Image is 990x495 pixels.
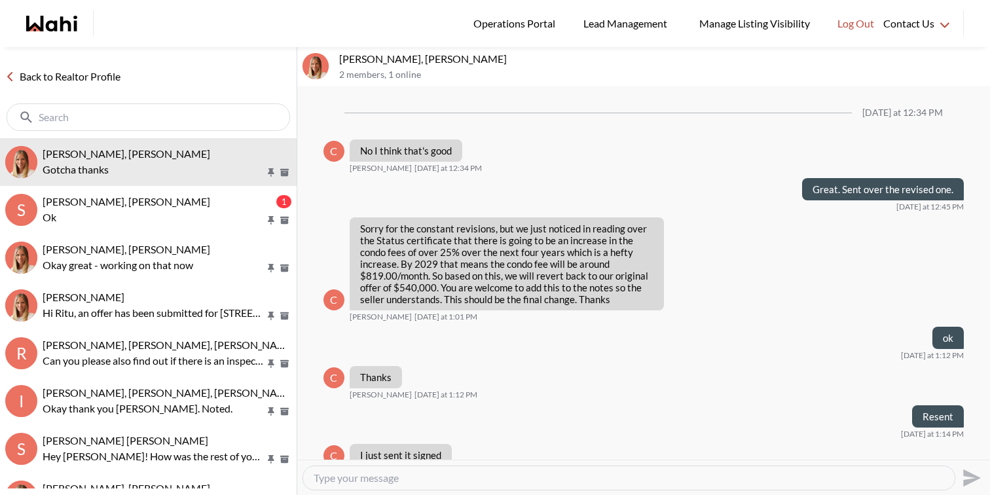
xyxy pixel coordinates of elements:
[43,386,382,399] span: [PERSON_NAME], [PERSON_NAME], [PERSON_NAME], [PERSON_NAME]
[583,15,672,32] span: Lead Management
[5,194,37,226] div: S
[414,163,482,174] time: 2025-09-09T16:34:29.920Z
[923,411,953,422] p: Resent
[350,163,412,174] span: [PERSON_NAME]
[339,69,985,81] p: 2 members , 1 online
[360,449,441,461] p: I just sent it signed
[43,162,265,177] p: Gotcha thanks
[862,107,943,119] div: [DATE] at 12:34 PM
[5,289,37,321] img: R
[278,310,291,321] button: Archive
[278,167,291,178] button: Archive
[473,15,560,32] span: Operations Portal
[5,385,37,417] div: I
[360,223,653,305] p: Sorry for the constant revisions, but we just noticed in reading over the Status certificate that...
[339,52,985,65] p: [PERSON_NAME], [PERSON_NAME]
[43,449,265,464] p: Hey [PERSON_NAME]! How was the rest of your summer? Are you back in town?
[5,337,37,369] div: R
[360,371,392,383] p: Thanks
[896,202,964,212] time: 2025-09-09T16:45:10.280Z
[265,406,277,417] button: Pin
[943,332,953,344] p: ok
[323,445,344,466] div: C
[5,146,37,178] div: Cheryl Zanetti, Michelle
[5,289,37,321] div: Ritu Gill, Michelle
[5,433,37,465] div: S
[265,263,277,274] button: Pin
[43,339,296,351] span: [PERSON_NAME], [PERSON_NAME], [PERSON_NAME]
[323,289,344,310] div: C
[360,145,452,156] p: No I think that's good
[43,147,210,160] span: [PERSON_NAME], [PERSON_NAME]
[837,15,874,32] span: Log Out
[276,195,291,208] div: 1
[278,263,291,274] button: Archive
[314,471,944,485] textarea: Type your message
[323,367,344,388] div: C
[955,463,985,492] button: Send
[901,350,964,361] time: 2025-09-09T17:12:23.002Z
[43,257,265,273] p: Okay great - working on that now
[414,390,477,400] time: 2025-09-09T17:12:53.542Z
[5,242,37,274] div: Sachinkumar Mali, Michelle
[26,16,77,31] a: Wahi homepage
[5,242,37,274] img: S
[695,15,814,32] span: Manage Listing Visibility
[278,406,291,417] button: Archive
[43,401,265,416] p: Okay thank you [PERSON_NAME]. Noted.
[414,312,477,322] time: 2025-09-09T17:01:38.145Z
[265,454,277,465] button: Pin
[350,312,412,322] span: [PERSON_NAME]
[901,429,964,439] time: 2025-09-09T17:14:04.511Z
[323,141,344,162] div: C
[278,454,291,465] button: Archive
[813,183,953,195] p: Great. Sent over the revised one.
[43,353,265,369] p: Can you please also find out if there is an inspection report?
[302,53,329,79] img: C
[43,434,208,447] span: [PERSON_NAME] [PERSON_NAME]
[43,291,124,303] span: [PERSON_NAME]
[278,215,291,226] button: Archive
[302,53,329,79] div: Cheryl Zanetti, Michelle
[265,215,277,226] button: Pin
[43,195,210,208] span: [PERSON_NAME], [PERSON_NAME]
[39,111,261,124] input: Search
[278,358,291,369] button: Archive
[265,358,277,369] button: Pin
[265,167,277,178] button: Pin
[43,482,210,494] span: [PERSON_NAME], [PERSON_NAME]
[43,305,265,321] p: Hi Ritu, an offer has been submitted for [STREET_ADDRESS]. If you’re still interested in this pro...
[43,210,265,225] p: Ok
[350,390,412,400] span: [PERSON_NAME]
[5,146,37,178] img: C
[265,310,277,321] button: Pin
[43,243,210,255] span: [PERSON_NAME], [PERSON_NAME]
